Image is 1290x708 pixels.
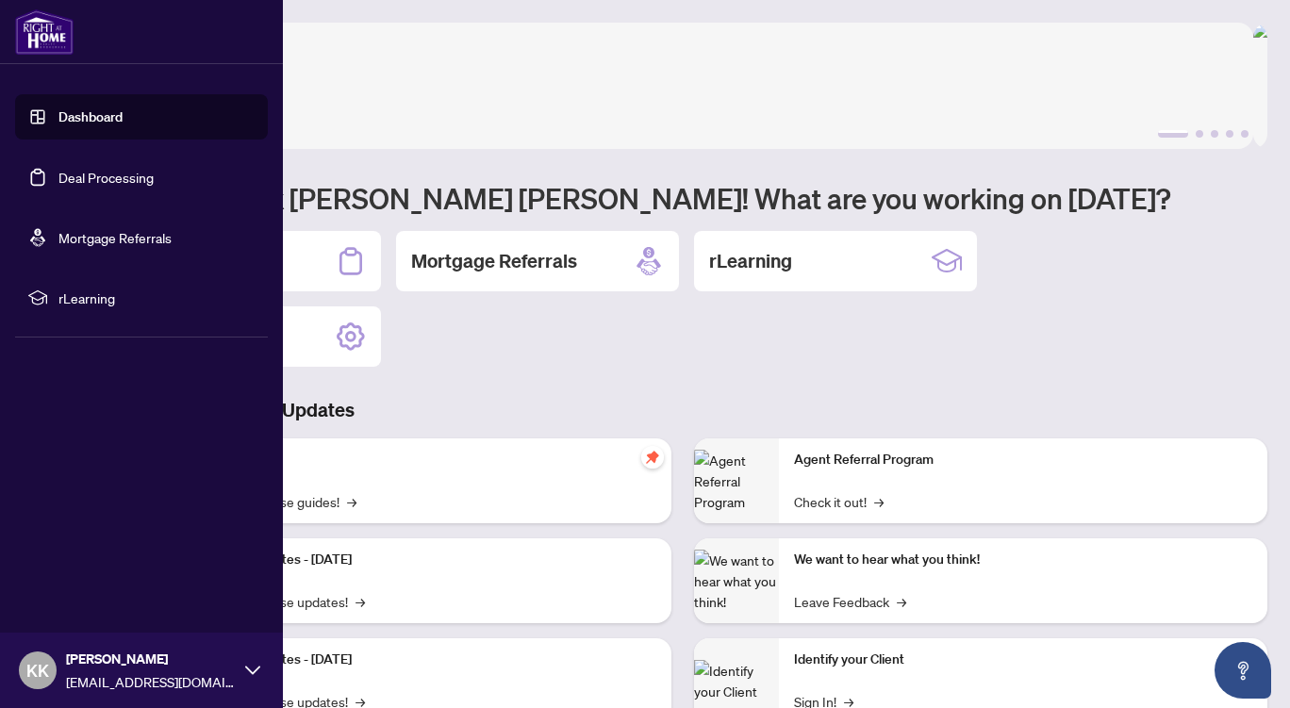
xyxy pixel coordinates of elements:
[98,397,1267,423] h3: Brokerage & Industry Updates
[58,169,154,186] a: Deal Processing
[356,591,365,612] span: →
[26,657,49,683] span: KK
[58,288,255,308] span: rLearning
[1196,130,1203,138] button: 2
[794,650,1252,670] p: Identify your Client
[874,491,884,512] span: →
[198,550,656,570] p: Platform Updates - [DATE]
[1226,130,1233,138] button: 4
[66,671,236,692] span: [EMAIL_ADDRESS][DOMAIN_NAME]
[794,450,1252,470] p: Agent Referral Program
[897,591,906,612] span: →
[58,108,123,125] a: Dashboard
[694,550,779,612] img: We want to hear what you think!
[15,9,74,55] img: logo
[1215,642,1271,699] button: Open asap
[694,450,779,512] img: Agent Referral Program
[1241,130,1249,138] button: 5
[198,650,656,670] p: Platform Updates - [DATE]
[347,491,356,512] span: →
[641,446,664,469] span: pushpin
[98,180,1267,216] h1: Welcome back [PERSON_NAME] [PERSON_NAME]! What are you working on [DATE]?
[694,660,779,701] img: Identify your Client
[794,550,1252,570] p: We want to hear what you think!
[1158,130,1188,138] button: 1
[58,229,172,246] a: Mortgage Referrals
[709,248,792,274] h2: rLearning
[1211,130,1218,138] button: 3
[198,450,656,470] p: Self-Help
[794,491,884,512] a: Check it out!→
[794,591,906,612] a: Leave Feedback→
[411,248,577,274] h2: Mortgage Referrals
[66,649,236,669] span: [PERSON_NAME]
[98,23,1253,149] img: Slide 0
